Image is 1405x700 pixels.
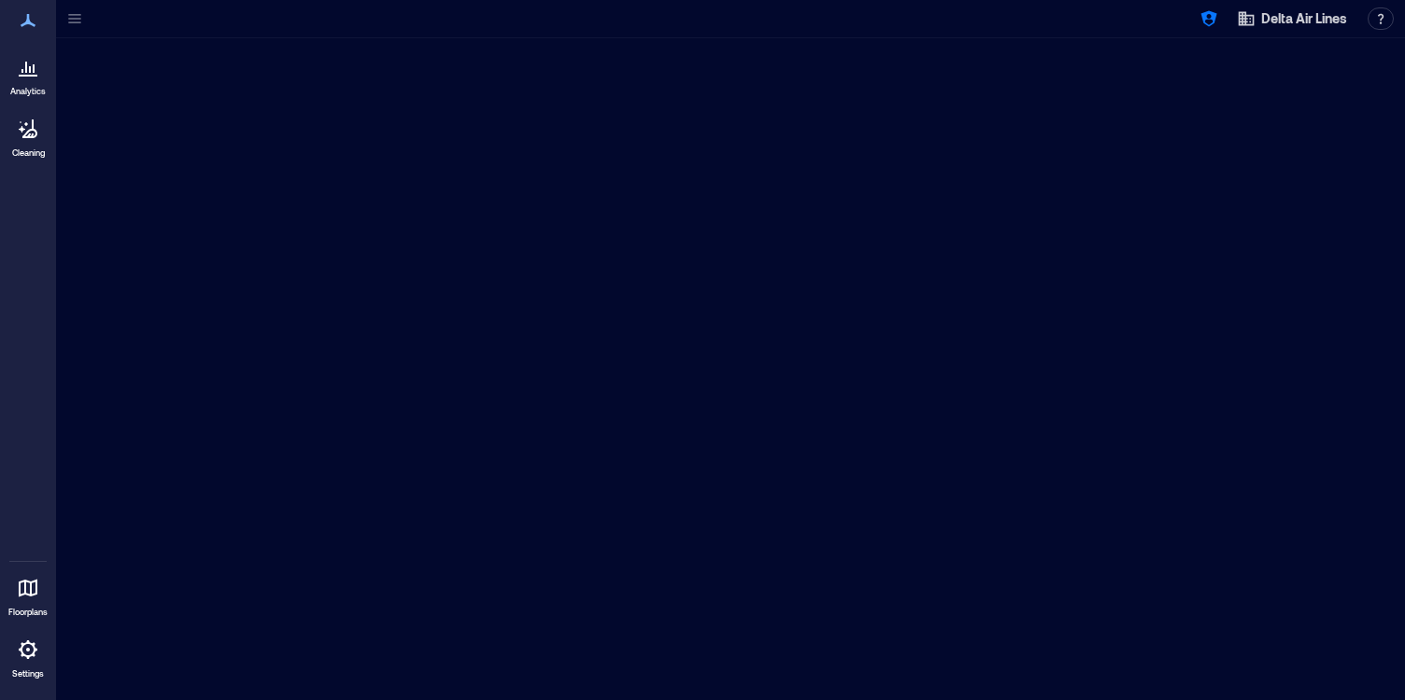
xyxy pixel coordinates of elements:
a: Analytics [5,45,51,103]
button: Delta Air Lines [1231,4,1353,34]
a: Settings [6,627,50,685]
p: Analytics [10,86,46,97]
p: Settings [12,668,44,679]
p: Floorplans [8,607,48,618]
a: Cleaning [5,106,51,164]
a: Floorplans [3,566,53,623]
p: Cleaning [12,147,45,159]
span: Delta Air Lines [1261,9,1347,28]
